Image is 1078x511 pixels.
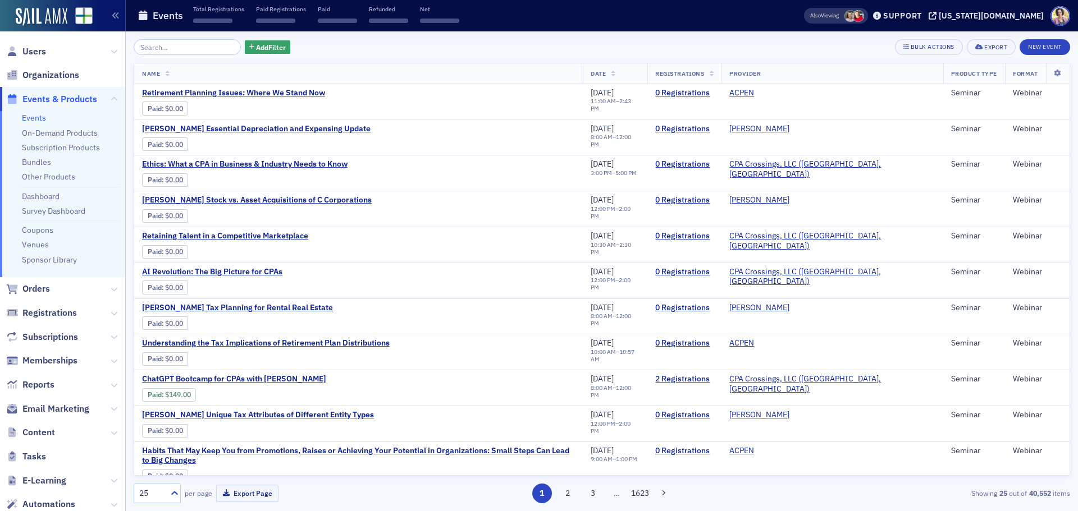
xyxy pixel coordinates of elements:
[591,384,613,392] time: 8:00 AM
[193,19,232,23] span: ‌
[22,225,53,235] a: Coupons
[22,450,46,463] span: Tasks
[967,39,1016,55] button: Export
[6,331,78,343] a: Subscriptions
[6,69,79,81] a: Organizations
[22,172,75,182] a: Other Products
[532,484,552,503] button: 1
[591,205,631,220] time: 2:00 PM
[729,231,935,251] a: CPA Crossings, LLC ([GEOGRAPHIC_DATA], [GEOGRAPHIC_DATA])
[591,97,631,112] time: 2:43 PM
[655,374,714,384] a: 2 Registrations
[591,455,613,463] time: 9:00 AM
[148,104,165,113] span: :
[22,475,66,487] span: E-Learning
[256,42,286,52] span: Add Filter
[245,40,291,54] button: AddFilter
[142,267,331,277] a: AI Revolution: The Big Picture for CPAs
[148,176,162,184] a: Paid
[142,231,331,241] a: Retaining Talent in a Competitive Marketplace
[951,374,997,384] div: Seminar
[1013,410,1062,420] div: Webinar
[951,231,997,241] div: Seminar
[318,19,357,23] span: ‌
[142,195,372,205] span: Surgent's Stock vs. Asset Acquisitions of C Corporations
[729,410,800,420] span: SURGENT
[22,142,100,153] a: Subscription Products
[1013,70,1038,77] span: Format
[591,159,614,169] span: [DATE]
[591,384,631,399] time: 12:00 PM
[22,206,85,216] a: Survey Dashboard
[142,388,196,402] div: Paid: 2 - $14900
[67,7,93,26] a: View Homepage
[895,39,963,55] button: Bulk Actions
[22,379,54,391] span: Reports
[6,355,77,367] a: Memberships
[810,12,821,19] div: Also
[631,484,650,503] button: 1623
[591,133,613,141] time: 8:00 AM
[420,5,459,13] p: Net
[16,8,67,26] img: SailAMX
[615,169,637,177] time: 5:00 PM
[655,159,714,169] a: 0 Registrations
[591,169,612,177] time: 3:00 PM
[729,374,935,394] span: CPA Crossings, LLC (Rochester, MI)
[591,276,631,291] time: 2:00 PM
[142,88,331,98] span: Retirement Planning Issues: Where We Stand Now
[142,124,371,134] span: Surgent's Essential Depreciation and Expensing Update
[591,348,640,363] div: –
[142,374,331,384] a: ChatGPT Bootcamp for CPAs with [PERSON_NAME]
[951,338,997,348] div: Seminar
[256,19,295,23] span: ‌
[591,338,614,348] span: [DATE]
[558,484,577,503] button: 2
[142,338,390,348] span: Understanding the Tax Implications of Retirement Plan Distributions
[655,410,714,420] a: 0 Registrations
[148,390,165,399] span: :
[142,424,188,438] div: Paid: 0 - $0
[951,303,997,313] div: Seminar
[810,12,839,20] span: Viewing
[148,355,162,363] a: Paid
[729,124,800,134] span: SURGENT
[729,303,789,313] a: [PERSON_NAME]
[22,307,77,319] span: Registrations
[148,355,165,363] span: :
[142,70,160,77] span: Name
[134,39,241,55] input: Search…
[591,195,614,205] span: [DATE]
[655,267,714,277] a: 0 Registrations
[22,331,78,343] span: Subscriptions
[591,312,631,327] time: 12:00 PM
[148,472,162,480] a: Paid
[148,426,165,435] span: :
[591,133,640,148] div: –
[148,140,165,149] span: :
[729,267,935,287] a: CPA Crossings, LLC ([GEOGRAPHIC_DATA], [GEOGRAPHIC_DATA])
[1013,88,1062,98] div: Webinar
[142,352,188,366] div: Paid: 0 - $0
[1013,338,1062,348] div: Webinar
[729,446,754,456] a: ACPEN
[369,19,408,23] span: ‌
[6,379,54,391] a: Reports
[142,374,331,384] span: ChatGPT Bootcamp for CPAs with John Higgins
[591,277,640,291] div: –
[22,240,49,250] a: Venues
[165,211,183,220] span: $0.00
[22,191,60,201] a: Dashboard
[6,403,89,415] a: Email Marketing
[148,472,165,480] span: :
[1020,41,1070,51] a: New Event
[318,5,357,13] p: Paid
[929,12,1048,20] button: [US_STATE][DOMAIN_NAME]
[165,247,183,256] span: $0.00
[193,5,244,13] p: Total Registrations
[185,488,212,498] label: per page
[142,159,348,169] span: Ethics: What a CPA in Business & Industry Needs to Know
[591,169,637,177] div: –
